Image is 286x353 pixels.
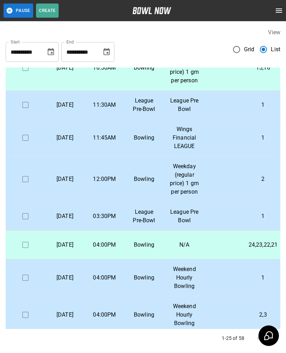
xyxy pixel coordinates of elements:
span: Grid [244,45,255,54]
p: [DATE] [51,273,79,282]
p: League Pre-Bowl [130,208,158,225]
p: League Pre-Bowl [130,96,158,113]
p: 04:00PM [90,273,119,282]
button: Choose date, selected date is Oct 11, 2025 [100,45,114,59]
button: Create [36,4,59,18]
p: 04:00PM [90,311,119,319]
p: League Pre Bowl [169,96,199,113]
span: List [271,45,280,54]
label: View [268,29,280,36]
p: [DATE] [51,175,79,183]
p: League Pre Bowl [169,208,199,225]
p: 03:30PM [90,212,119,220]
p: Weekend Hourly Bowling [169,302,199,328]
p: Bowling [130,273,158,282]
p: N/A [169,241,199,249]
button: Choose date, selected date is Sep 11, 2025 [44,45,58,59]
p: [DATE] [51,64,79,72]
p: Bowling [130,64,158,72]
p: Bowling [130,134,158,142]
p: Weekend Hourly Bowling [169,265,199,290]
p: [DATE] [51,212,79,220]
p: Weekday (regular price) 1 gm per person [169,51,199,85]
p: 1-25 of 58 [222,335,245,342]
p: 10:30AM [90,64,119,72]
p: [DATE] [51,241,79,249]
p: Bowling [130,241,158,249]
img: logo [132,7,171,14]
p: [DATE] [51,311,79,319]
p: [DATE] [51,134,79,142]
p: Bowling [130,175,158,183]
p: Weekday (regular price) 1 gm per person [169,162,199,196]
p: 11:45AM [90,134,119,142]
p: 04:00PM [90,241,119,249]
p: Wings Financial LEAGUE [169,125,199,151]
p: [DATE] [51,101,79,109]
p: 12:00PM [90,175,119,183]
button: Pause [4,4,33,18]
button: open drawer [272,4,286,18]
p: 11:30AM [90,101,119,109]
p: Bowling [130,311,158,319]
